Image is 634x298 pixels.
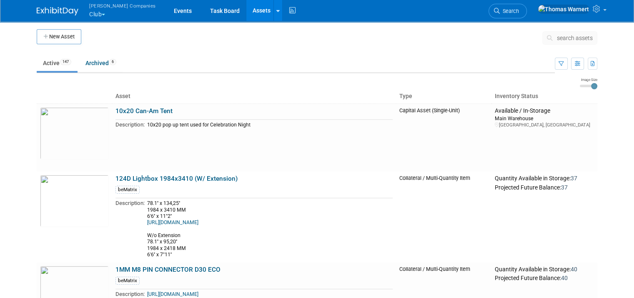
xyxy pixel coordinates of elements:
th: Asset [112,89,396,104]
div: 10x20 pop up tent used for Celebration Night [147,122,393,128]
span: 6 [109,59,116,65]
span: Search [500,8,519,14]
a: Active147 [37,55,78,71]
td: Description: [115,120,145,129]
a: 10x20 Can-Am Tent [115,107,173,115]
span: 40 [561,275,568,281]
span: 147 [60,59,71,65]
a: Archived6 [79,55,123,71]
div: Available / In-Storage [495,107,594,115]
td: Description: [115,198,145,259]
div: beMatrix [115,277,140,285]
div: beMatrix [115,186,140,194]
div: 78.1'' x 134,25'' 1984 x 3410 MM 6'6'' x 11"2'' W/o Extension 78.1'' x 95,20'' 1984 x 2418 MM 6'6... [147,200,393,258]
th: Type [396,89,491,104]
span: [PERSON_NAME] Companies [89,1,156,10]
button: search assets [542,31,597,45]
a: Search [489,4,527,18]
div: [GEOGRAPHIC_DATA], [GEOGRAPHIC_DATA] [495,122,594,128]
div: Quantity Available in Storage: [495,266,594,273]
button: New Asset [37,29,81,44]
span: 40 [571,266,577,273]
td: Collateral / Multi-Quantity Item [396,172,491,263]
a: 124D Lightbox 1984x3410 (W/ Extension) [115,175,238,182]
div: Projected Future Balance: [495,182,594,192]
a: [URL][DOMAIN_NAME] [147,220,198,225]
span: 37 [571,175,577,182]
a: [URL][DOMAIN_NAME] [147,291,198,297]
a: 1MM M8 PIN CONNECTOR D30 ECO [115,266,221,273]
div: Projected Future Balance: [495,273,594,282]
span: 37 [561,184,568,191]
img: Thomas Warnert [538,5,589,14]
span: search assets [557,35,593,41]
img: ExhibitDay [37,7,78,15]
td: Capital Asset (Single-Unit) [396,104,491,172]
div: Image Size [580,77,597,82]
div: Main Warehouse [495,115,594,122]
div: Quantity Available in Storage: [495,175,594,182]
